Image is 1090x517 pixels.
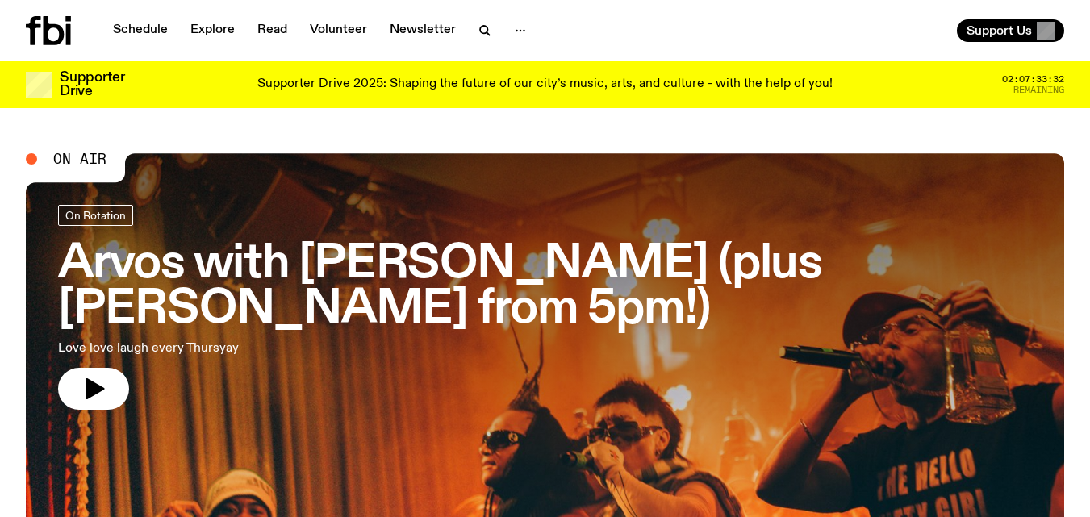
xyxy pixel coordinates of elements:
a: Arvos with [PERSON_NAME] (plus [PERSON_NAME] from 5pm!)Love love laugh every Thursyay [58,205,1032,410]
a: Read [248,19,297,42]
a: Volunteer [300,19,377,42]
p: Love love laugh every Thursyay [58,339,471,358]
a: Newsletter [380,19,466,42]
p: Supporter Drive 2025: Shaping the future of our city’s music, arts, and culture - with the help o... [257,77,833,92]
button: Support Us [957,19,1064,42]
h3: Supporter Drive [60,71,124,98]
a: On Rotation [58,205,133,226]
span: On Rotation [65,209,126,221]
a: Schedule [103,19,177,42]
span: 02:07:33:32 [1002,75,1064,84]
h3: Arvos with [PERSON_NAME] (plus [PERSON_NAME] from 5pm!) [58,242,1032,332]
span: Remaining [1013,85,1064,94]
a: Explore [181,19,244,42]
span: On Air [53,152,106,166]
span: Support Us [967,23,1032,38]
